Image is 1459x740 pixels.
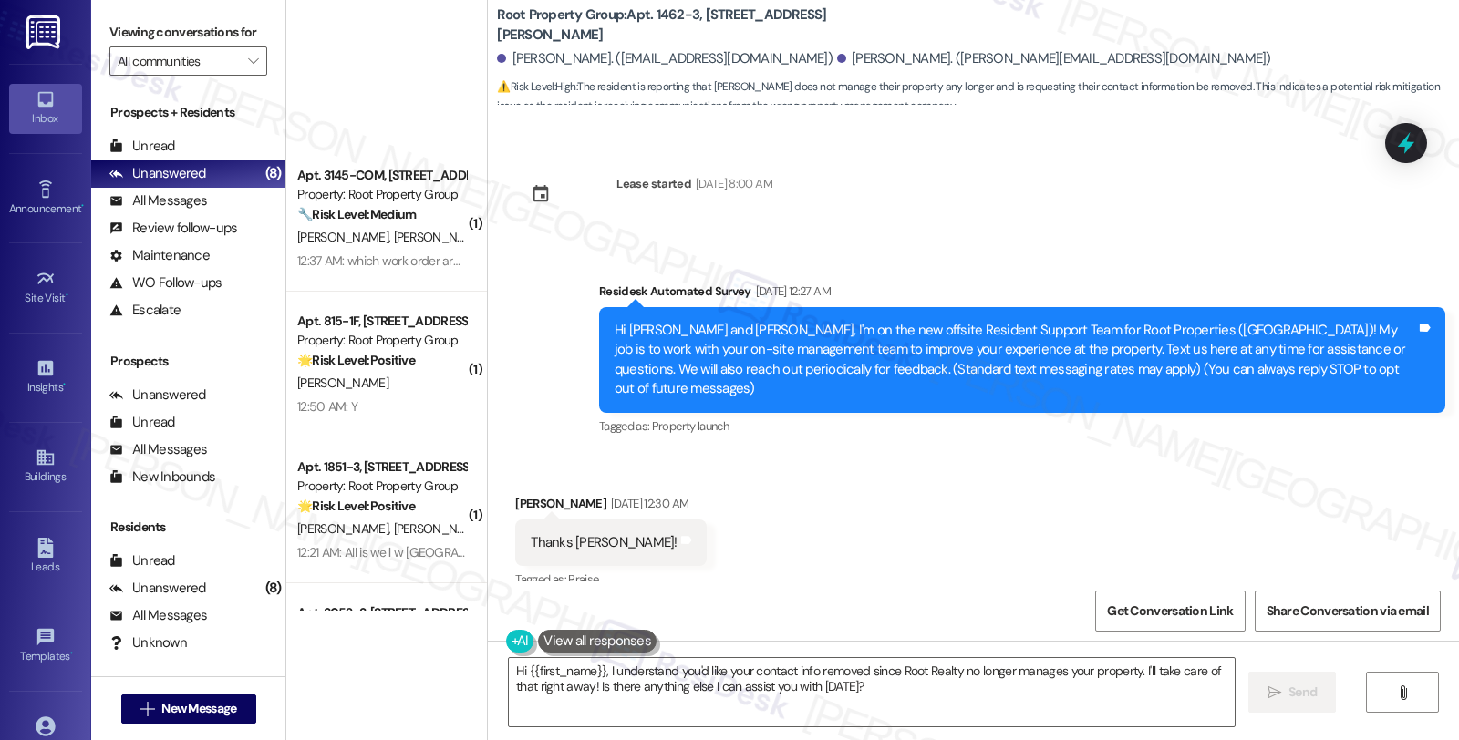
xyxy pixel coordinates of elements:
[297,185,466,204] div: Property: Root Property Group
[161,699,236,718] span: New Message
[837,49,1271,68] div: [PERSON_NAME]. ([PERSON_NAME][EMAIL_ADDRESS][DOMAIN_NAME])
[297,544,640,560] div: 12:21 AM: All is well w [GEOGRAPHIC_DATA]. Thanks for the chk in!
[297,229,394,245] span: [PERSON_NAME]
[1396,685,1410,700] i: 
[109,137,175,156] div: Unread
[297,206,416,222] strong: 🔧 Risk Level: Medium
[81,200,84,212] span: •
[568,571,598,587] span: Praise
[109,413,175,432] div: Unread
[140,702,154,716] i: 
[751,282,831,301] div: [DATE] 12:27 AM
[248,54,258,68] i: 
[1107,601,1233,621] span: Get Conversation Link
[109,468,215,487] div: New Inbounds
[9,84,82,133] a: Inbox
[297,457,466,477] div: Apt. 1851-3, [STREET_ADDRESS][PERSON_NAME]
[109,606,207,625] div: All Messages
[531,533,677,552] div: Thanks [PERSON_NAME]!
[109,219,237,238] div: Review follow-ups
[297,520,394,537] span: [PERSON_NAME]
[109,273,222,293] div: WO Follow-ups
[297,352,415,368] strong: 🌟 Risk Level: Positive
[297,312,466,331] div: Apt. 815-1F, [STREET_ADDRESS]
[9,442,82,491] a: Buildings
[109,164,206,183] div: Unanswered
[297,166,466,185] div: Apt. 3145-COM, [STREET_ADDRESS][PERSON_NAME]
[109,551,175,570] div: Unread
[297,252,548,269] div: 12:37 AM: which work order are you referring to?
[1095,591,1245,632] button: Get Conversation Link
[9,532,82,581] a: Leads
[109,301,181,320] div: Escalate
[606,494,688,513] div: [DATE] 12:30 AM
[497,79,575,94] strong: ⚠️ Risk Level: High
[121,694,256,724] button: New Message
[297,498,415,514] strong: 🌟 Risk Level: Positive
[91,103,285,122] div: Prospects + Residents
[297,398,357,415] div: 12:50 AM: Y
[691,174,772,193] div: [DATE] 8:00 AM
[9,353,82,402] a: Insights •
[63,378,66,391] span: •
[394,229,485,245] span: [PERSON_NAME]
[261,574,286,602] div: (8)
[109,385,206,405] div: Unanswered
[109,440,207,459] div: All Messages
[497,77,1459,117] span: : The resident is reporting that [PERSON_NAME] does not manage their property any longer and is r...
[497,5,862,45] b: Root Property Group: Apt. 1462-3, [STREET_ADDRESS][PERSON_NAME]
[26,15,64,49] img: ResiDesk Logo
[109,579,206,598] div: Unanswered
[70,647,73,660] span: •
[1255,591,1441,632] button: Share Conversation via email
[1248,672,1337,713] button: Send
[118,46,238,76] input: All communities
[66,289,68,302] span: •
[261,159,286,188] div: (8)
[509,658,1235,726] textarea: Hi {{first_name}}, I understand you'd like your contact info removed since Root Realty no longer ...
[109,633,187,653] div: Unknown
[1267,601,1429,621] span: Share Conversation via email
[599,413,1445,439] div: Tagged as:
[599,282,1445,307] div: Residesk Automated Survey
[515,566,706,592] div: Tagged as:
[616,174,691,193] div: Lease started
[297,375,388,391] span: [PERSON_NAME]
[615,321,1416,399] div: Hi [PERSON_NAME] and [PERSON_NAME], I'm on the new offsite Resident Support Team for Root Propert...
[515,494,706,519] div: [PERSON_NAME]
[1288,683,1317,702] span: Send
[497,49,833,68] div: [PERSON_NAME]. ([EMAIL_ADDRESS][DOMAIN_NAME])
[109,246,210,265] div: Maintenance
[297,331,466,350] div: Property: Root Property Group
[297,603,466,622] div: Apt. 3052-3, [STREET_ADDRESS][PERSON_NAME]
[394,520,485,537] span: [PERSON_NAME]
[9,263,82,313] a: Site Visit •
[91,352,285,371] div: Prospects
[1268,685,1281,700] i: 
[9,622,82,671] a: Templates •
[91,518,285,537] div: Residents
[297,477,466,496] div: Property: Root Property Group
[109,18,267,46] label: Viewing conversations for
[109,191,207,211] div: All Messages
[652,418,729,434] span: Property launch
